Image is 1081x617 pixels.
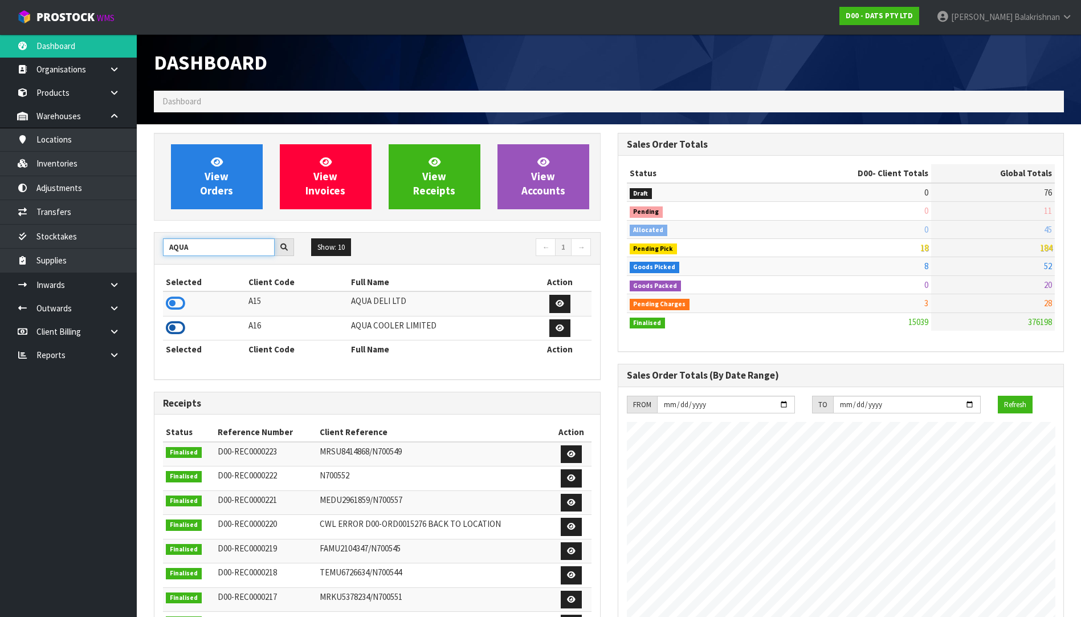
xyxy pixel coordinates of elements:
span: TEMU6726634/N700544 [320,567,402,578]
h3: Sales Order Totals [627,139,1055,150]
span: 3 [924,298,928,308]
div: FROM [627,396,657,414]
span: D00-REC0000218 [218,567,277,578]
span: Goods Picked [630,262,680,273]
button: Show: 10 [311,238,351,257]
th: Client Reference [317,423,552,441]
a: ViewReceipts [389,144,480,209]
th: Action [529,273,591,291]
a: → [571,238,591,257]
span: 18 [920,242,928,253]
span: Finalised [166,544,202,555]
span: 376198 [1028,316,1052,327]
span: ProStock [36,10,95,25]
span: Dashboard [154,50,267,75]
span: 52 [1044,261,1052,271]
h3: Receipts [163,398,592,409]
th: Client Code [246,340,348,359]
span: 8 [924,261,928,271]
th: - Client Totals [768,164,931,182]
th: Client Code [246,273,348,291]
span: 76 [1044,187,1052,198]
span: Pending Pick [630,243,678,255]
span: FAMU2104347/N700545 [320,543,401,554]
span: Finalised [166,568,202,579]
span: 0 [924,205,928,216]
button: Refresh [998,396,1033,414]
span: 11 [1044,205,1052,216]
span: D00-REC0000221 [218,494,277,505]
span: D00-REC0000223 [218,446,277,457]
h3: Sales Order Totals (By Date Range) [627,370,1055,381]
span: 20 [1044,279,1052,290]
span: 184 [1040,242,1052,253]
span: Goods Packed [630,281,682,292]
span: Draft [630,188,652,200]
span: Pending Charges [630,299,690,310]
div: TO [812,396,833,414]
span: Finalised [166,496,202,507]
span: 0 [924,224,928,235]
a: ViewAccounts [497,144,589,209]
span: Finalised [630,318,666,329]
span: MRKU5378234/N700551 [320,591,402,602]
a: 1 [555,238,572,257]
input: Search clients [163,238,275,256]
span: View Accounts [521,155,565,198]
span: View Invoices [305,155,345,198]
span: Dashboard [162,96,201,107]
span: Finalised [166,592,202,604]
img: cube-alt.png [17,10,31,24]
span: CWL ERROR D00-ORD0015276 BACK TO LOCATION [320,518,501,529]
strong: D00 - DATS PTY LTD [846,11,913,21]
span: N700552 [320,470,349,481]
span: D00-REC0000219 [218,543,277,554]
span: View Orders [200,155,233,198]
td: AQUA DELI LTD [348,291,529,316]
td: A16 [246,316,348,340]
span: Allocated [630,225,668,236]
span: D00-REC0000220 [218,518,277,529]
a: ViewOrders [171,144,263,209]
th: Reference Number [215,423,317,441]
nav: Page navigation [386,238,592,258]
span: Finalised [166,471,202,482]
th: Full Name [348,273,529,291]
span: MEDU2961859/N700557 [320,494,402,505]
span: View Receipts [413,155,455,198]
span: [PERSON_NAME] [951,11,1013,22]
span: 15039 [908,316,928,327]
a: ViewInvoices [280,144,372,209]
a: ← [536,238,556,257]
th: Status [163,423,215,441]
span: D00-REC0000217 [218,591,277,602]
a: D00 - DATS PTY LTD [839,7,919,25]
th: Status [627,164,768,182]
th: Selected [163,340,246,359]
span: 45 [1044,224,1052,235]
th: Global Totals [931,164,1055,182]
small: WMS [97,13,115,23]
th: Selected [163,273,246,291]
th: Full Name [348,340,529,359]
span: 0 [924,279,928,290]
span: 0 [924,187,928,198]
th: Action [529,340,591,359]
td: A15 [246,291,348,316]
span: MRSU8414868/N700549 [320,446,402,457]
span: D00-REC0000222 [218,470,277,481]
span: Balakrishnan [1014,11,1060,22]
td: AQUA COOLER LIMITED [348,316,529,340]
th: Action [552,423,591,441]
span: Finalised [166,447,202,458]
span: Pending [630,206,663,218]
span: D00 [858,168,872,178]
span: Finalised [166,519,202,531]
span: 28 [1044,298,1052,308]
